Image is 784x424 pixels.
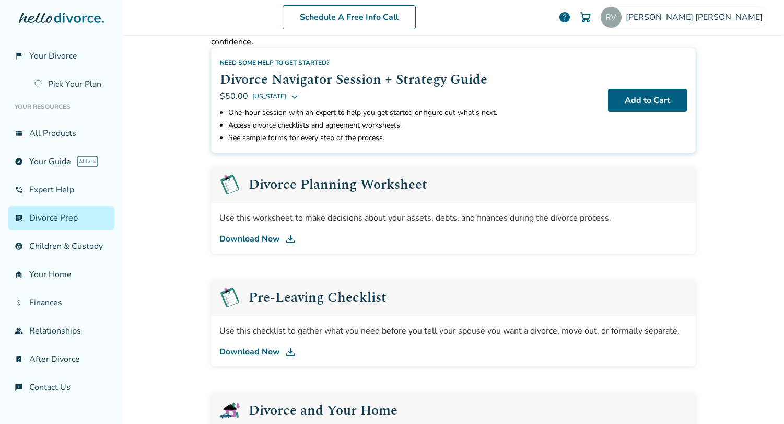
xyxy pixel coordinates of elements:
[8,178,114,202] a: phone_in_talkExpert Help
[8,150,114,174] a: exploreYour GuideAI beta
[15,327,23,335] span: group
[252,90,286,102] span: [US_STATE]
[8,96,114,117] li: Your Resources
[732,374,784,424] iframe: Chat Widget
[15,355,23,363] span: bookmark_check
[219,346,687,358] a: Download Now
[249,404,397,417] h2: Divorce and Your Home
[579,11,592,24] img: Cart
[8,291,114,315] a: attach_moneyFinances
[219,400,240,421] img: Divorce and Your Home
[626,12,767,23] span: [PERSON_NAME] [PERSON_NAME]
[8,234,114,258] a: account_childChildren & Custody
[77,156,98,167] span: AI beta
[8,262,114,287] a: garage_homeYour Home
[15,299,23,307] span: attach_money
[558,11,571,24] a: help
[8,319,114,343] a: groupRelationships
[15,214,23,222] span: list_alt_check
[220,90,248,102] span: $50.00
[8,347,114,371] a: bookmark_checkAfter Divorce
[8,206,114,230] a: list_alt_checkDivorce Prep
[608,89,687,112] button: Add to Cart
[15,242,23,250] span: account_child
[284,346,297,358] img: DL
[219,233,687,245] a: Download Now
[15,129,23,137] span: view_list
[228,107,600,119] li: One-hour session with an expert to help you get started or figure out what's next.
[249,178,427,191] h2: Divorce Planning Worksheet
[15,52,23,60] span: flag_2
[29,50,77,62] span: Your Divorce
[252,90,299,102] button: [US_STATE]
[8,44,114,68] a: flag_2Your Divorce
[219,287,240,308] img: Pre-Leaving Checklist
[8,121,114,145] a: view_listAll Products
[601,7,622,28] img: beckyvagle@gmail.com
[283,5,416,29] a: Schedule A Free Info Call
[284,233,297,245] img: DL
[8,375,114,399] a: chat_infoContact Us
[15,383,23,392] span: chat_info
[220,69,600,90] h2: Divorce Navigator Session + Strategy Guide
[228,119,600,132] li: Access divorce checklists and agreement worksheets.
[15,270,23,279] span: garage_home
[15,186,23,194] span: phone_in_talk
[219,325,687,337] div: Use this checklist to gather what you need before you tell your spouse you want a divorce, move o...
[15,157,23,166] span: explore
[219,174,240,195] img: Pre-Leaving Checklist
[219,212,687,224] div: Use this worksheet to make decisions about your assets, debts, and finances during the divorce pr...
[249,291,387,304] h2: Pre-Leaving Checklist
[28,72,114,96] a: Pick Your Plan
[228,132,600,144] li: See sample forms for every step of the process.
[220,59,330,67] span: Need some help to get started?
